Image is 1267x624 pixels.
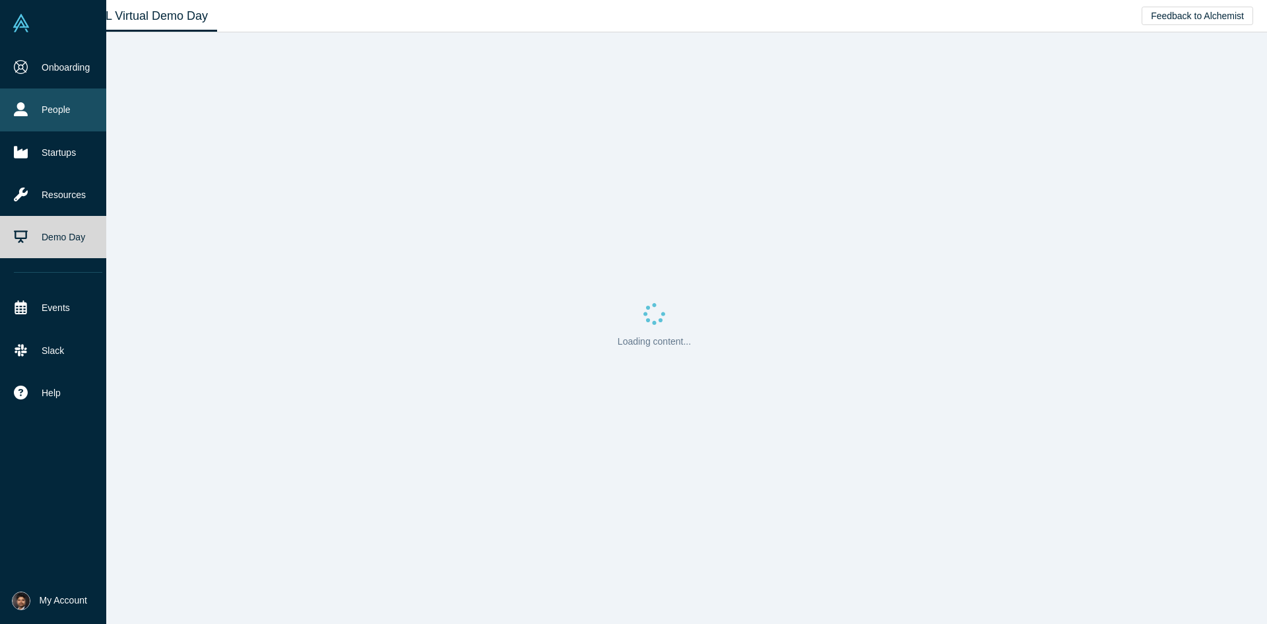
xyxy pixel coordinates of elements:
[55,1,217,32] a: Class XL Virtual Demo Day
[40,594,87,607] span: My Account
[12,14,30,32] img: Alchemist Vault Logo
[618,335,691,349] p: Loading content...
[12,592,87,610] button: My Account
[12,592,30,610] img: Shine Oovattil's Account
[1142,7,1253,25] button: Feedback to Alchemist
[42,386,61,400] span: Help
